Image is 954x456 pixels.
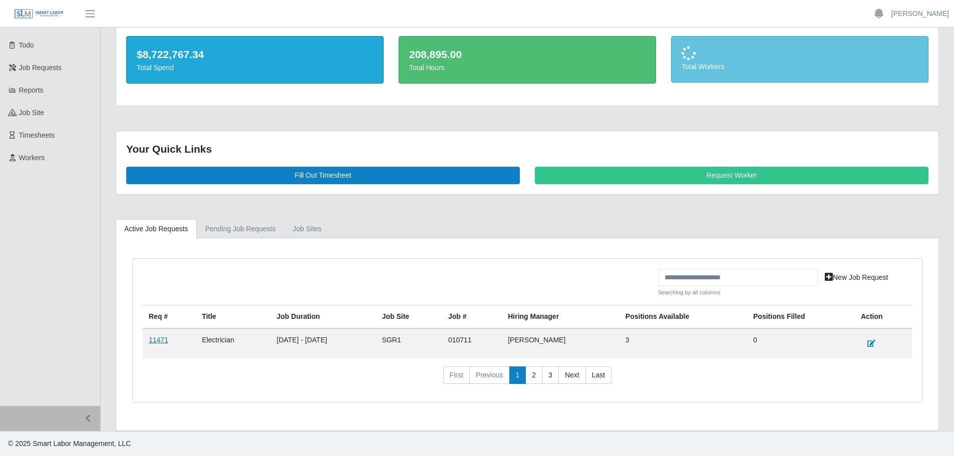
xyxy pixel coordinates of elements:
[747,328,855,358] td: 0
[197,219,284,239] a: Pending Job Requests
[619,328,747,358] td: 3
[535,167,928,184] a: Request Worker
[19,131,55,139] span: Timesheets
[855,305,912,328] th: Action
[137,47,373,63] div: $8,722,767.34
[376,305,442,328] th: job site
[196,305,270,328] th: Title
[558,366,586,384] a: Next
[149,336,168,344] a: 11471
[19,64,62,72] span: Job Requests
[116,219,197,239] a: Active Job Requests
[126,141,928,157] div: Your Quick Links
[137,63,373,73] div: Total Spend
[409,63,646,73] div: Total Hours
[442,305,502,328] th: Job #
[376,328,442,358] td: SGR1
[818,269,895,286] a: New Job Request
[271,328,376,358] td: [DATE] - [DATE]
[8,439,131,447] span: © 2025 Smart Labor Management, LLC
[525,366,542,384] a: 2
[542,366,559,384] a: 3
[19,86,44,94] span: Reports
[126,167,520,184] a: Fill Out Timesheet
[284,219,331,239] a: job sites
[747,305,855,328] th: Positions Filled
[442,328,502,358] td: 010711
[271,305,376,328] th: Job Duration
[409,47,646,63] div: 208,895.00
[19,154,45,162] span: Workers
[658,288,818,297] small: Searching by all columns
[14,9,64,20] img: SLM Logo
[585,366,611,384] a: Last
[143,366,912,392] nav: pagination
[19,41,34,49] span: Todo
[19,109,45,117] span: job site
[509,366,526,384] a: 1
[682,62,918,72] div: Total Workers
[891,9,949,19] a: [PERSON_NAME]
[619,305,747,328] th: Positions Available
[502,305,619,328] th: Hiring Manager
[502,328,619,358] td: [PERSON_NAME]
[196,328,270,358] td: Electrician
[143,305,196,328] th: Req #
